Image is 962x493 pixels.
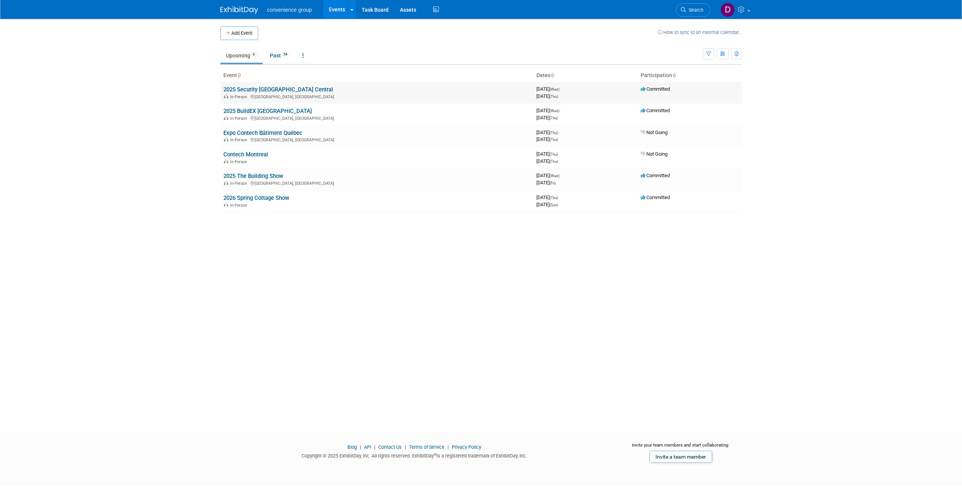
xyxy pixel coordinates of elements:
span: (Thu) [550,138,558,142]
span: (Wed) [550,109,559,113]
span: Committed [641,108,670,113]
span: [DATE] [536,195,560,200]
span: [DATE] [536,115,558,121]
div: [GEOGRAPHIC_DATA], [GEOGRAPHIC_DATA] [223,136,530,142]
a: Terms of Service [409,444,445,450]
a: Sort by Event Name [237,72,241,78]
span: (Thu) [550,116,558,120]
span: | [358,444,363,450]
span: | [403,444,408,450]
a: Sort by Start Date [550,72,554,78]
button: Add Event [220,26,258,40]
span: Committed [641,86,670,92]
img: In-Person Event [224,138,228,141]
a: Contech Montreal [223,151,268,158]
span: In-Person [230,138,249,142]
div: [GEOGRAPHIC_DATA], [GEOGRAPHIC_DATA] [223,180,530,186]
a: 2025 Security [GEOGRAPHIC_DATA] Central [223,86,333,93]
span: [DATE] [536,173,562,178]
a: 2025 BuildEX [GEOGRAPHIC_DATA] [223,108,312,114]
span: | [372,444,377,450]
span: - [561,86,562,92]
img: In-Person Event [224,203,228,207]
span: 54 [281,52,290,57]
span: [DATE] [536,130,560,135]
span: [DATE] [536,136,558,142]
a: How to sync to an external calendar... [658,29,742,35]
a: Blog [347,444,357,450]
a: Sort by Participation Type [672,72,676,78]
span: (Wed) [550,87,559,91]
img: In-Person Event [224,181,228,185]
img: In-Person Event [224,94,228,98]
a: Privacy Policy [452,444,481,450]
span: [DATE] [536,86,562,92]
span: (Thu) [550,131,558,135]
span: Committed [641,195,670,200]
th: Dates [533,69,638,82]
span: [DATE] [536,151,560,157]
span: (Wed) [550,174,559,178]
img: ExhibitDay [220,6,258,14]
div: [GEOGRAPHIC_DATA], [GEOGRAPHIC_DATA] [223,115,530,121]
img: In-Person Event [224,159,228,163]
span: (Fri) [550,181,556,185]
span: convenience group [267,7,312,13]
span: (Thu) [550,94,558,99]
a: Search [676,3,711,17]
span: [DATE] [536,108,562,113]
th: Event [220,69,533,82]
div: Invite your team members and start collaborating: [620,442,742,453]
div: [GEOGRAPHIC_DATA], [GEOGRAPHIC_DATA] [223,93,530,99]
span: - [559,151,560,157]
div: Copyright © 2025 ExhibitDay, Inc. All rights reserved. ExhibitDay is a registered trademark of Ex... [220,451,609,459]
a: Upcoming6 [220,48,263,63]
span: In-Person [230,159,249,164]
a: Invite a team member [649,451,712,463]
sup: ® [434,453,437,457]
span: Not Going [641,151,668,157]
img: Diego Boechat [720,3,735,17]
span: (Thu) [550,196,558,200]
span: (Thu) [550,159,558,164]
a: API [364,444,371,450]
span: - [561,108,562,113]
span: In-Person [230,94,249,99]
span: (Thu) [550,152,558,156]
span: - [561,173,562,178]
span: - [559,195,560,200]
a: Contact Us [378,444,402,450]
span: 6 [251,52,257,57]
a: Expo Contech Bâtiment Québec [223,130,302,136]
span: [DATE] [536,202,558,207]
span: [DATE] [536,158,558,164]
th: Participation [638,69,742,82]
span: [DATE] [536,93,558,99]
span: In-Person [230,203,249,208]
span: (Sun) [550,203,558,207]
span: Search [686,7,703,13]
a: 2026 Spring Cottage Show [223,195,289,201]
span: Not Going [641,130,668,135]
img: In-Person Event [224,116,228,120]
a: Past54 [264,48,295,63]
span: Committed [641,173,670,178]
span: | [446,444,451,450]
span: - [559,130,560,135]
span: In-Person [230,116,249,121]
span: [DATE] [536,180,556,185]
span: In-Person [230,181,249,186]
a: 2025 The Building Show [223,173,283,179]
